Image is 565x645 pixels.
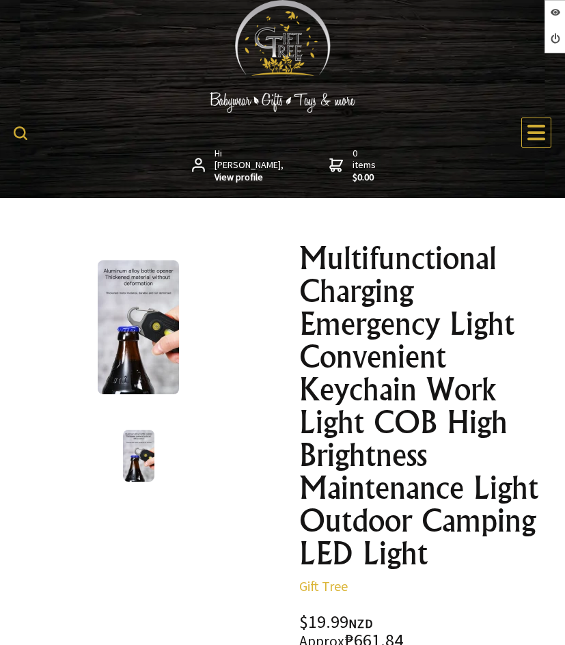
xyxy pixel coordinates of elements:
[192,148,286,184] a: Hi [PERSON_NAME],View profile
[299,242,555,570] h1: Multifunctional Charging Emergency Light Convenient Keychain Work Light COB High Brightness Maint...
[353,147,378,184] span: 0 items
[98,260,179,394] img: Multifunctional Charging Emergency Light Convenient Keychain Work Light COB High Brightness Maint...
[215,171,285,184] strong: View profile
[348,616,373,631] span: NZD
[299,577,348,594] a: Gift Tree
[180,92,385,113] img: Babywear - Gifts - Toys & more
[353,171,378,184] strong: $0.00
[329,148,378,184] a: 0 items$0.00
[215,148,285,184] span: Hi [PERSON_NAME],
[123,430,154,482] img: Multifunctional Charging Emergency Light Convenient Keychain Work Light COB High Brightness Maint...
[14,126,27,140] img: product search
